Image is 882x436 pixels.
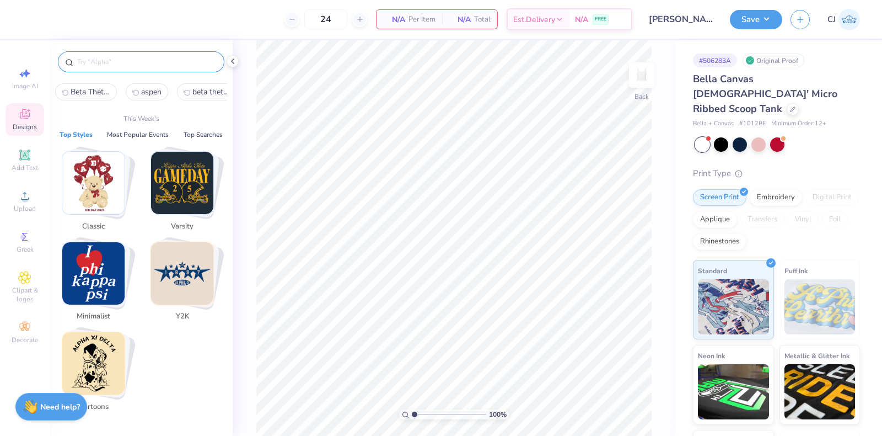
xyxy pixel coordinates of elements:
[304,9,347,29] input: – –
[693,72,837,115] span: Bella Canvas [DEMOGRAPHIC_DATA]' Micro Ribbed Scoop Tank
[55,242,138,327] button: Stack Card Button Minimalist
[595,15,606,23] span: FREE
[788,211,819,228] div: Vinyl
[383,14,405,25] span: N/A
[62,242,125,305] img: Minimalist
[698,364,769,419] img: Neon Ink
[141,87,162,97] span: aspen
[693,119,734,129] span: Bella + Canvas
[634,92,649,102] div: Back
[71,87,110,97] span: Beta Theta Pi 90s Colorful Snowboarder
[55,332,138,417] button: Stack Card Button Cartoons
[730,10,782,29] button: Save
[56,129,96,140] button: Top Styles
[55,151,138,236] button: Stack Card Button Classic
[76,56,217,67] input: Try "Alpha"
[693,189,746,206] div: Screen Print
[40,402,80,412] strong: Need help?
[827,13,836,26] span: CJ
[693,167,860,180] div: Print Type
[743,54,804,67] div: Original Proof
[12,163,38,172] span: Add Text
[740,211,784,228] div: Transfers
[192,87,232,97] span: beta theta pi aspen
[144,242,227,327] button: Stack Card Button Y2K
[151,242,213,305] img: Y2K
[104,129,172,140] button: Most Popular Events
[822,211,848,228] div: Foil
[474,14,491,25] span: Total
[62,332,125,395] img: Cartoons
[151,152,213,214] img: Varsity
[76,402,111,413] span: Cartoons
[126,83,168,100] button: aspen1
[12,336,38,344] span: Decorate
[449,14,471,25] span: N/A
[164,221,200,232] span: Varsity
[164,311,200,322] span: Y2K
[13,123,37,131] span: Designs
[631,64,653,86] img: Back
[750,189,802,206] div: Embroidery
[76,311,111,322] span: Minimalist
[6,286,44,304] span: Clipart & logos
[698,265,727,277] span: Standard
[784,279,856,334] img: Puff Ink
[641,8,722,30] input: Untitled Design
[180,129,226,140] button: Top Searches
[144,151,227,236] button: Stack Card Button Varsity
[513,14,555,25] span: Est. Delivery
[693,233,746,250] div: Rhinestones
[739,119,766,129] span: # 1012BE
[784,364,856,419] img: Metallic & Glitter Ink
[14,204,36,213] span: Upload
[489,410,507,419] span: 100 %
[123,114,159,124] p: This Week's
[698,279,769,334] img: Standard
[693,54,737,67] div: # 506283A
[784,350,849,361] span: Metallic & Glitter Ink
[76,221,111,232] span: Classic
[827,9,860,30] a: CJ
[177,83,239,100] button: beta theta pi aspen2
[12,82,38,91] span: Image AI
[62,152,125,214] img: Classic
[408,14,435,25] span: Per Item
[838,9,860,30] img: Carljude Jashper Liwanag
[17,245,34,254] span: Greek
[55,83,117,100] button: Beta Theta Pi 90s Colorful Snowboarder0
[805,189,859,206] div: Digital Print
[698,350,725,361] span: Neon Ink
[693,211,737,228] div: Applique
[784,265,808,277] span: Puff Ink
[575,14,588,25] span: N/A
[771,119,826,129] span: Minimum Order: 12 +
